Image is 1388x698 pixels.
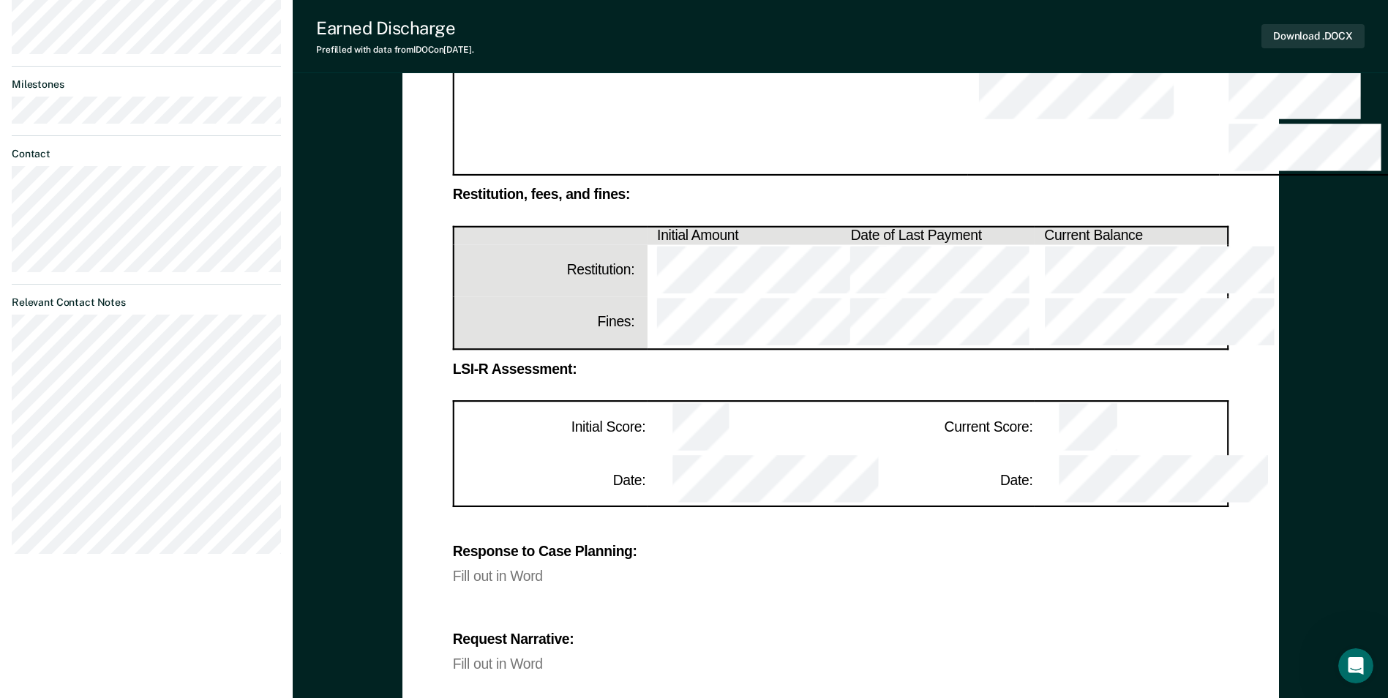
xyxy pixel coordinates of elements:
[452,634,1228,646] div: Request Narrative:
[1261,24,1365,48] button: Download .DOCX
[1338,648,1373,683] iframe: Intercom live chat
[12,296,281,309] dt: Relevant Contact Notes
[452,571,1228,583] div: Fill out in Word
[316,45,474,55] div: Prefilled with data from IDOC on [DATE] .
[1034,228,1228,244] th: Current Balance
[12,78,281,91] dt: Milestones
[841,228,1035,244] th: Date of Last Payment
[453,401,647,454] th: Initial Score:
[647,228,841,244] th: Initial Amount
[841,454,1035,506] th: Date:
[452,189,1228,201] div: Restitution, fees, and fines:
[841,401,1035,454] th: Current Score:
[453,296,647,349] th: Fines:
[452,658,1228,671] div: Fill out in Word
[12,148,281,160] dt: Contact
[452,362,1228,375] div: LSI-R Assessment:
[453,454,647,506] th: Date:
[452,545,1228,558] div: Response to Case Planning:
[453,244,647,296] th: Restitution:
[316,18,474,39] div: Earned Discharge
